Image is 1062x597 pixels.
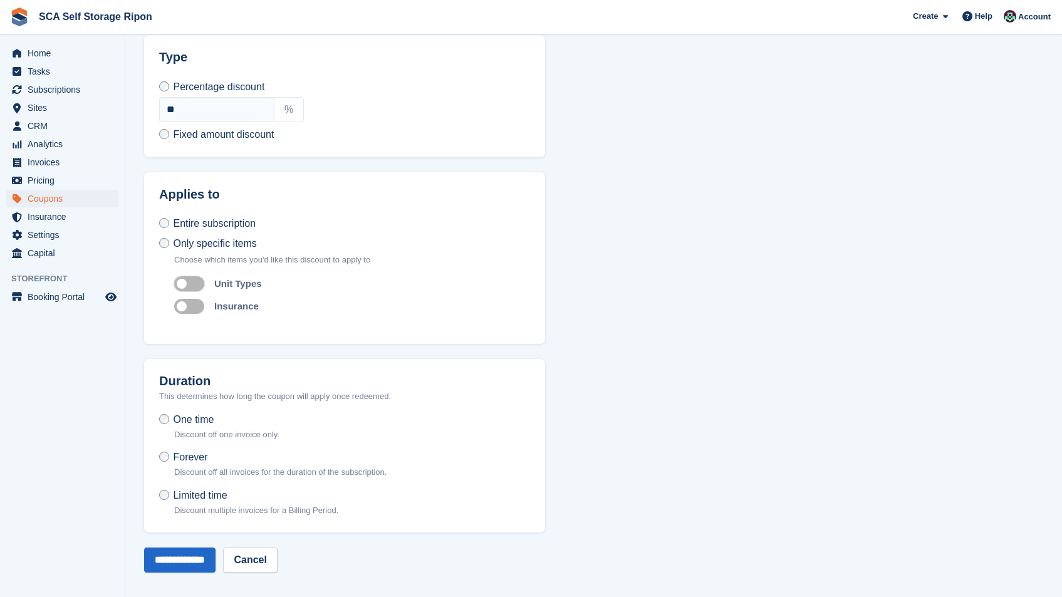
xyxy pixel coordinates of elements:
[173,81,264,92] span: Percentage discount
[159,452,169,462] input: Forever Discount off all invoices for the duration of the subscription.
[6,172,118,189] a: menu
[159,414,169,424] input: One time Discount off one invoice only.
[10,8,29,26] img: stora-icon-8386f47178a22dfd0bd8f6a31ec36ba5ce8667c1dd55bd0f319d3a0aa187defe.svg
[28,63,103,80] span: Tasks
[28,153,103,171] span: Invoices
[174,305,209,307] label: Auto apply to insurance
[28,44,103,62] span: Home
[28,81,103,98] span: Subscriptions
[11,273,125,285] span: Storefront
[173,490,227,501] span: Limited time
[6,244,118,262] a: menu
[6,288,118,306] a: menu
[174,283,209,284] label: Auto apply to unit types
[6,117,118,135] a: menu
[174,466,387,479] p: Discount off all invoices for the duration of the subscription.
[975,10,992,23] span: Help
[173,218,256,229] span: Entire subscription
[28,99,103,117] span: Sites
[6,190,118,207] a: menu
[103,289,118,304] a: Preview store
[174,428,279,441] p: Discount off one invoice only.
[28,117,103,135] span: CRM
[6,153,118,171] a: menu
[223,548,277,573] a: Cancel
[28,135,103,153] span: Analytics
[159,129,169,139] input: Fixed amount discount
[174,504,338,517] p: Discount multiple invoices for a Billing Period.
[159,490,169,500] input: Limited time Discount multiple invoices for a Billing Period.
[6,135,118,153] a: menu
[214,301,259,311] label: Insurance
[913,10,938,23] span: Create
[173,414,214,425] span: One time
[6,44,118,62] a: menu
[1018,11,1051,23] span: Account
[159,390,530,403] p: This determines how long the coupon will apply once redeemed.
[173,129,274,140] span: Fixed amount discount
[159,218,169,228] input: Entire subscription
[159,50,530,65] h2: Type
[6,99,118,117] a: menu
[1004,10,1016,23] img: Sam Chapman
[174,254,530,266] p: Choose which items you'd like this discount to apply to
[28,244,103,262] span: Capital
[6,208,118,226] a: menu
[28,172,103,189] span: Pricing
[6,226,118,244] a: menu
[34,6,157,27] a: SCA Self Storage Ripon
[159,374,530,388] h2: Duration
[159,81,169,91] input: Percentage discount
[159,187,530,202] h2: Applies to
[214,278,262,289] label: Unit Types
[6,81,118,98] a: menu
[28,208,103,226] span: Insurance
[28,190,103,207] span: Coupons
[173,238,256,249] span: Only specific items
[6,63,118,80] a: menu
[173,452,207,462] span: Forever
[28,288,103,306] span: Booking Portal
[159,238,169,248] input: Only specific items
[28,226,103,244] span: Settings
